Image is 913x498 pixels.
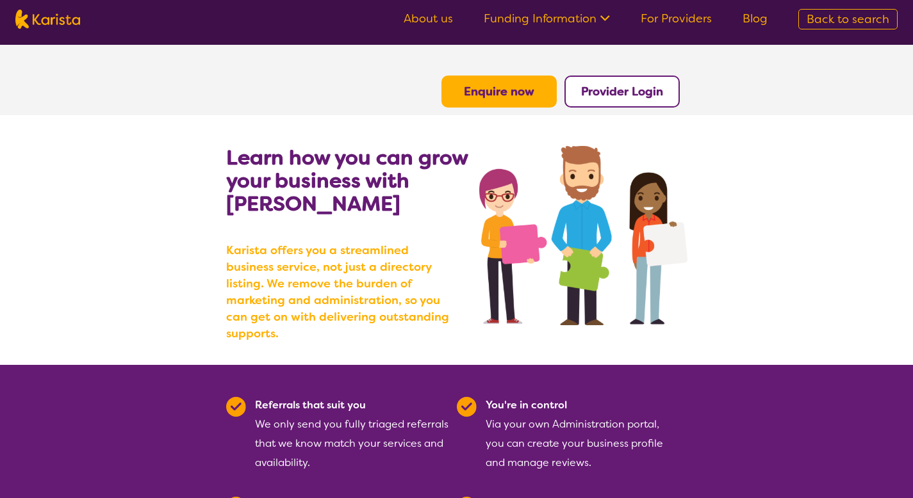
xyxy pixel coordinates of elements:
[404,11,453,26] a: About us
[486,398,567,412] b: You're in control
[743,11,768,26] a: Blog
[226,242,457,342] b: Karista offers you a streamlined business service, not just a directory listing. We remove the bu...
[15,10,80,29] img: Karista logo
[464,84,534,99] a: Enquire now
[255,398,366,412] b: Referrals that suit you
[484,11,610,26] a: Funding Information
[226,144,468,217] b: Learn how you can grow your business with [PERSON_NAME]
[807,12,889,27] span: Back to search
[226,397,246,417] img: Tick
[564,76,680,108] button: Provider Login
[764,346,896,484] iframe: Chat Window
[479,146,687,325] img: grow your business with Karista
[798,9,898,29] a: Back to search
[486,396,680,472] div: Via your own Administration portal, you can create your business profile and manage reviews.
[581,84,663,99] a: Provider Login
[255,396,449,472] div: We only send you fully triaged referrals that we know match your services and availability.
[641,11,712,26] a: For Providers
[457,397,477,417] img: Tick
[441,76,557,108] button: Enquire now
